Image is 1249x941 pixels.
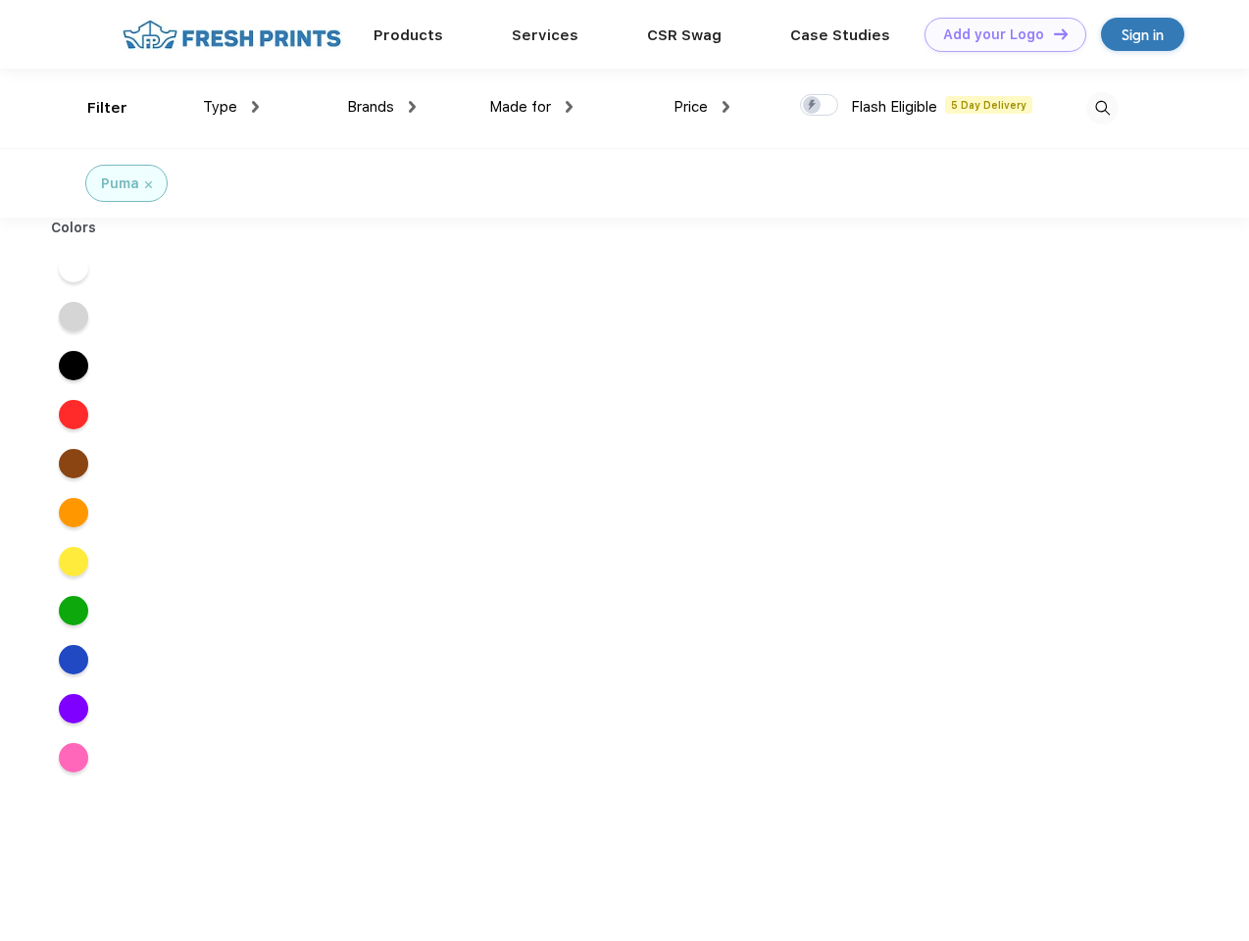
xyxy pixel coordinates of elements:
[347,98,394,116] span: Brands
[374,26,443,44] a: Products
[1054,28,1068,39] img: DT
[409,101,416,113] img: dropdown.png
[117,18,347,52] img: fo%20logo%202.webp
[945,96,1032,114] span: 5 Day Delivery
[145,181,152,188] img: filter_cancel.svg
[1086,92,1119,124] img: desktop_search.svg
[36,218,112,238] div: Colors
[1122,24,1164,46] div: Sign in
[943,26,1044,43] div: Add your Logo
[203,98,237,116] span: Type
[512,26,578,44] a: Services
[647,26,722,44] a: CSR Swag
[87,97,127,120] div: Filter
[252,101,259,113] img: dropdown.png
[851,98,937,116] span: Flash Eligible
[566,101,573,113] img: dropdown.png
[489,98,551,116] span: Made for
[723,101,729,113] img: dropdown.png
[674,98,708,116] span: Price
[101,173,139,194] div: Puma
[1101,18,1184,51] a: Sign in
